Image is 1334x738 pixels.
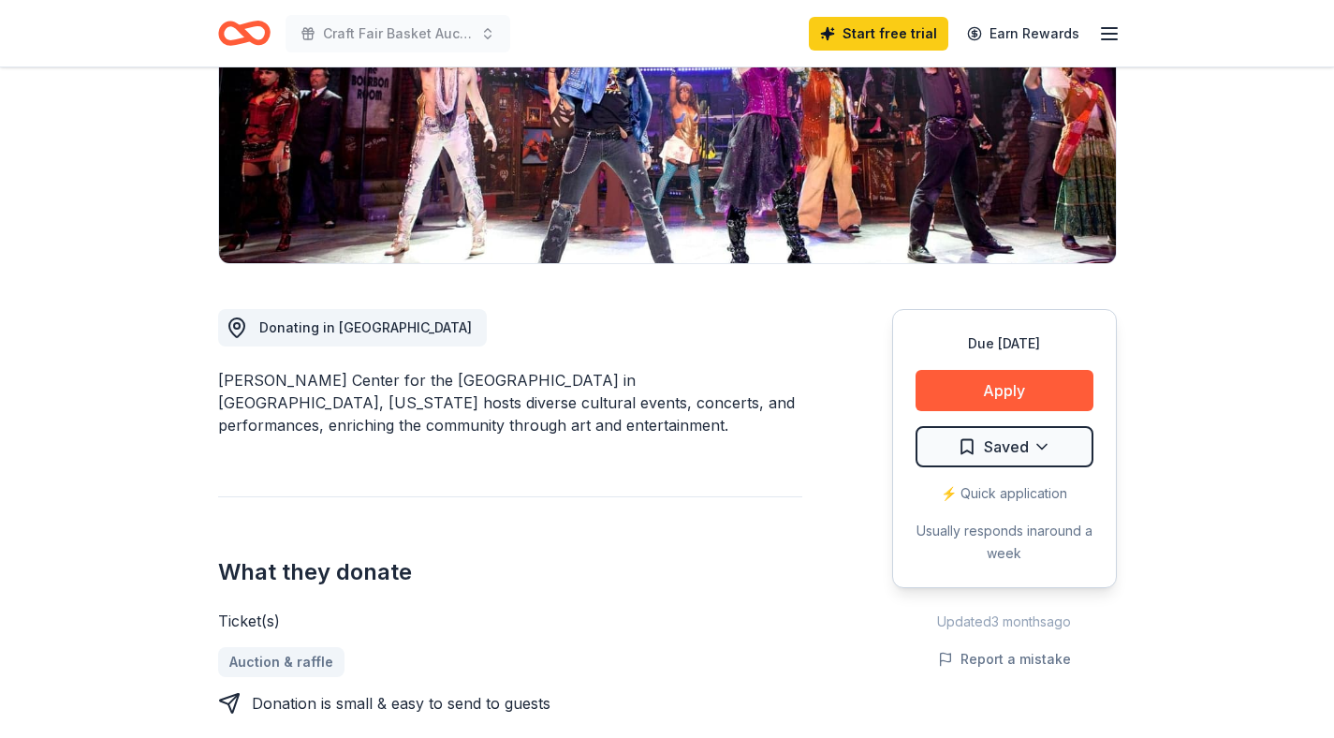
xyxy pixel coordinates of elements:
span: Donating in [GEOGRAPHIC_DATA] [259,319,472,335]
button: Apply [916,370,1093,411]
div: Due [DATE] [916,332,1093,355]
div: ⚡️ Quick application [916,482,1093,505]
span: Saved [984,435,1029,459]
div: [PERSON_NAME] Center for the [GEOGRAPHIC_DATA] in [GEOGRAPHIC_DATA], [US_STATE] hosts diverse cul... [218,369,802,436]
button: Craft Fair Basket Auction [286,15,510,52]
div: Ticket(s) [218,610,802,632]
a: Home [218,11,271,55]
h2: What they donate [218,557,802,587]
div: Donation is small & easy to send to guests [252,692,550,715]
a: Start free trial [809,17,948,51]
a: Auction & raffle [218,647,344,677]
div: Updated 3 months ago [892,611,1117,633]
a: Earn Rewards [956,17,1091,51]
div: Usually responds in around a week [916,520,1093,565]
button: Saved [916,426,1093,467]
span: Craft Fair Basket Auction [323,22,473,45]
button: Report a mistake [938,648,1071,671]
